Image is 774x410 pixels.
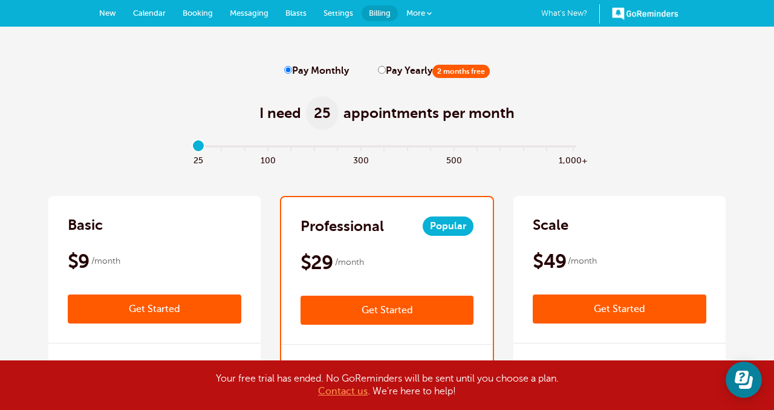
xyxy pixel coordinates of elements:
[432,65,490,78] span: 2 months free
[726,362,762,398] iframe: Resource center
[559,152,588,166] span: 1,000+
[301,250,333,275] span: $29
[301,216,384,236] h2: Professional
[324,8,353,18] span: Settings
[230,8,268,18] span: Messaging
[259,103,301,123] span: I need
[284,65,349,77] label: Pay Monthly
[285,8,307,18] span: Blasts
[533,294,706,324] a: Get Started
[442,152,465,166] span: 500
[301,296,474,325] a: Get Started
[350,152,372,166] span: 300
[99,8,116,18] span: New
[256,152,279,166] span: 100
[568,254,597,268] span: /month
[91,254,120,268] span: /month
[68,215,103,235] h2: Basic
[378,65,490,77] label: Pay Yearly
[68,249,89,273] span: $9
[318,386,368,397] a: Contact us
[378,66,386,74] input: Pay Yearly2 months free
[406,8,425,18] span: More
[306,96,339,130] span: 25
[533,215,568,235] h2: Scale
[335,255,364,270] span: /month
[541,4,600,24] a: What's New?
[369,8,391,18] span: Billing
[187,152,210,166] span: 25
[284,66,292,74] input: Pay Monthly
[183,8,213,18] span: Booking
[85,373,689,398] div: Your free trial has ended. No GoReminders will be sent until you choose a plan. . We're here to h...
[343,103,515,123] span: appointments per month
[362,5,398,21] a: Billing
[133,8,166,18] span: Calendar
[423,216,473,236] span: Popular
[533,249,566,273] span: $49
[68,294,241,324] a: Get Started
